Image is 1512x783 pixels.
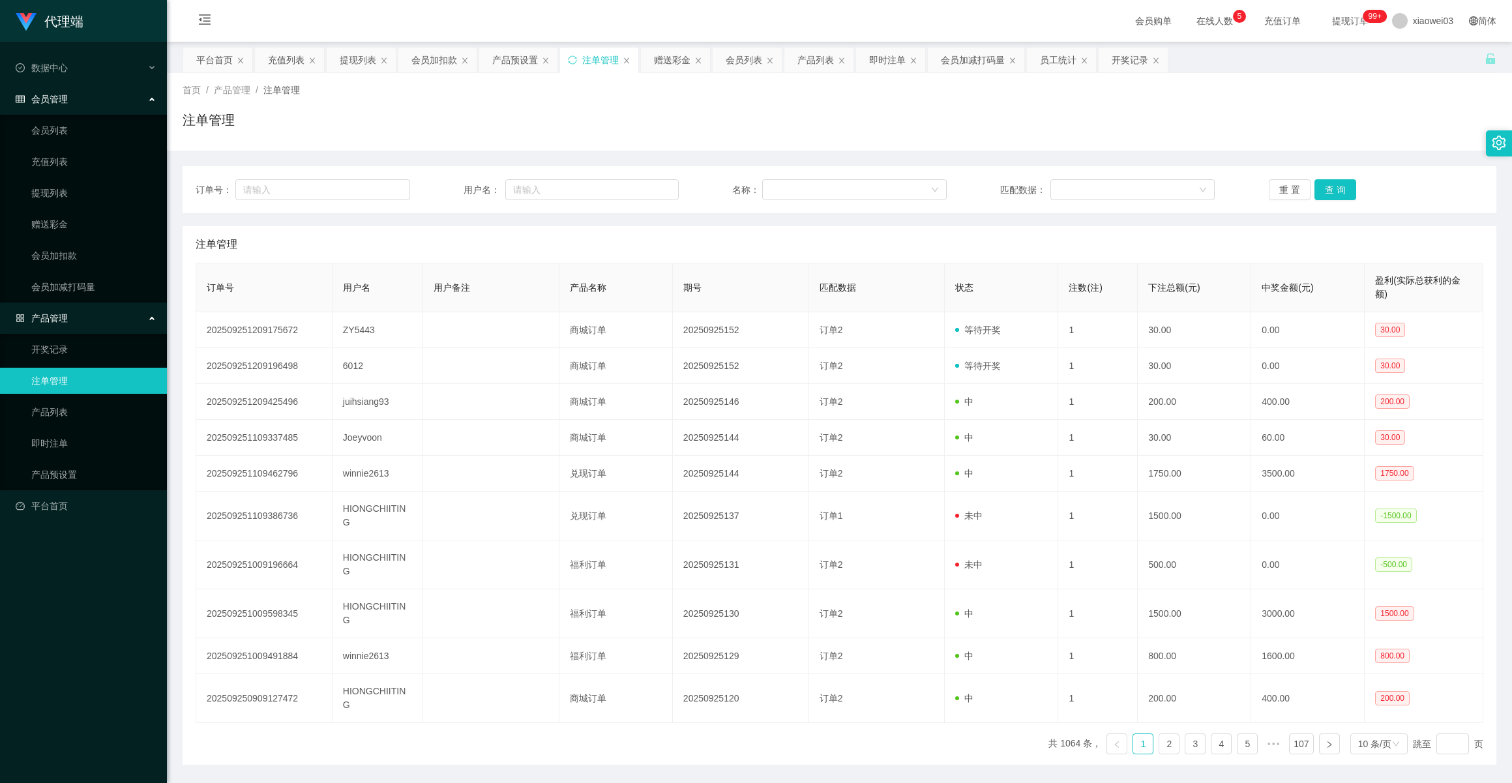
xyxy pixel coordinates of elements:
div: 跳至 页 [1413,733,1483,754]
span: 订单2 [820,361,843,371]
td: 20250925144 [673,420,809,456]
a: 3 [1185,734,1205,754]
td: 0.00 [1251,312,1365,348]
a: 会员加减打码量 [31,274,156,300]
sup: 1205 [1363,10,1387,23]
h1: 代理端 [44,1,83,42]
td: 1500.00 [1138,492,1251,540]
td: 1 [1058,420,1138,456]
i: 图标: close [766,57,774,65]
span: 提现订单 [1326,16,1375,25]
input: 请输入 [505,179,679,200]
i: 图标: close [461,57,469,65]
td: 1750.00 [1138,456,1251,492]
i: 图标: close [694,57,702,65]
i: 图标: close [623,57,630,65]
a: 即时注单 [31,430,156,456]
span: 产品管理 [16,313,68,323]
td: HIONGCHIITING [333,589,423,638]
td: ZY5443 [333,312,423,348]
span: 订单2 [820,432,843,443]
td: 1600.00 [1251,638,1365,674]
span: 订单2 [820,468,843,479]
span: 首页 [183,85,201,95]
td: 202509251009598345 [196,589,333,638]
span: 中 [955,432,973,443]
span: 数据中心 [16,63,68,73]
td: 20250925137 [673,492,809,540]
td: 400.00 [1251,674,1365,723]
td: 20250925129 [673,638,809,674]
span: 订单1 [820,510,843,521]
td: 福利订单 [559,589,673,638]
td: 20250925120 [673,674,809,723]
td: 1 [1058,540,1138,589]
div: 赠送彩金 [654,48,690,72]
div: 开奖记录 [1112,48,1148,72]
td: 商城订单 [559,420,673,456]
img: logo.9652507e.png [16,13,37,31]
span: 200.00 [1375,394,1410,409]
p: 5 [1237,10,1241,23]
i: 图标: menu-fold [183,1,227,42]
span: 订单号： [196,183,235,197]
i: 图标: close [838,57,846,65]
span: 在线人数 [1190,16,1239,25]
span: 注单管理 [196,237,237,252]
div: 会员加减打码量 [941,48,1005,72]
span: 中 [955,608,973,619]
span: 未中 [955,510,983,521]
td: 0.00 [1251,492,1365,540]
td: 1 [1058,384,1138,420]
div: 会员列表 [726,48,762,72]
span: 匹配数据： [1000,183,1050,197]
td: 202509251009491884 [196,638,333,674]
span: 下注总额(元) [1148,282,1200,293]
td: 202509251109386736 [196,492,333,540]
div: 充值列表 [268,48,304,72]
td: 商城订单 [559,674,673,723]
td: 福利订单 [559,638,673,674]
td: 800.00 [1138,638,1251,674]
div: 产品预设置 [492,48,538,72]
td: winnie2613 [333,456,423,492]
i: 图标: right [1326,741,1333,748]
td: 202509251109462796 [196,456,333,492]
sup: 5 [1233,10,1246,23]
td: 20250925130 [673,589,809,638]
span: 订单2 [820,559,843,570]
span: 充值订单 [1258,16,1307,25]
td: HIONGCHIITING [333,492,423,540]
td: 20250925146 [673,384,809,420]
i: 图标: appstore-o [16,314,25,323]
span: 中 [955,693,973,703]
i: 图标: unlock [1485,53,1496,65]
td: 3000.00 [1251,589,1365,638]
span: / [256,85,258,95]
a: 开奖记录 [31,336,156,362]
i: 图标: close [910,57,917,65]
i: 图标: close [542,57,550,65]
li: 上一页 [1106,733,1127,754]
div: 提现列表 [340,48,376,72]
span: / [206,85,209,95]
a: 5 [1238,734,1257,754]
i: 图标: close [1152,57,1160,65]
td: HIONGCHIITING [333,540,423,589]
span: 订单2 [820,608,843,619]
a: 产品预设置 [31,462,156,488]
a: 4 [1211,734,1231,754]
button: 重 置 [1269,179,1311,200]
span: ••• [1263,733,1284,754]
span: 未中 [955,559,983,570]
i: 图标: left [1113,741,1121,748]
td: 20250925152 [673,312,809,348]
td: 30.00 [1138,420,1251,456]
td: 60.00 [1251,420,1365,456]
i: 图标: close [308,57,316,65]
span: 产品名称 [570,282,606,293]
a: 2 [1159,734,1179,754]
span: 注数(注) [1069,282,1102,293]
i: 图标: setting [1492,136,1506,150]
td: 200.00 [1138,384,1251,420]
